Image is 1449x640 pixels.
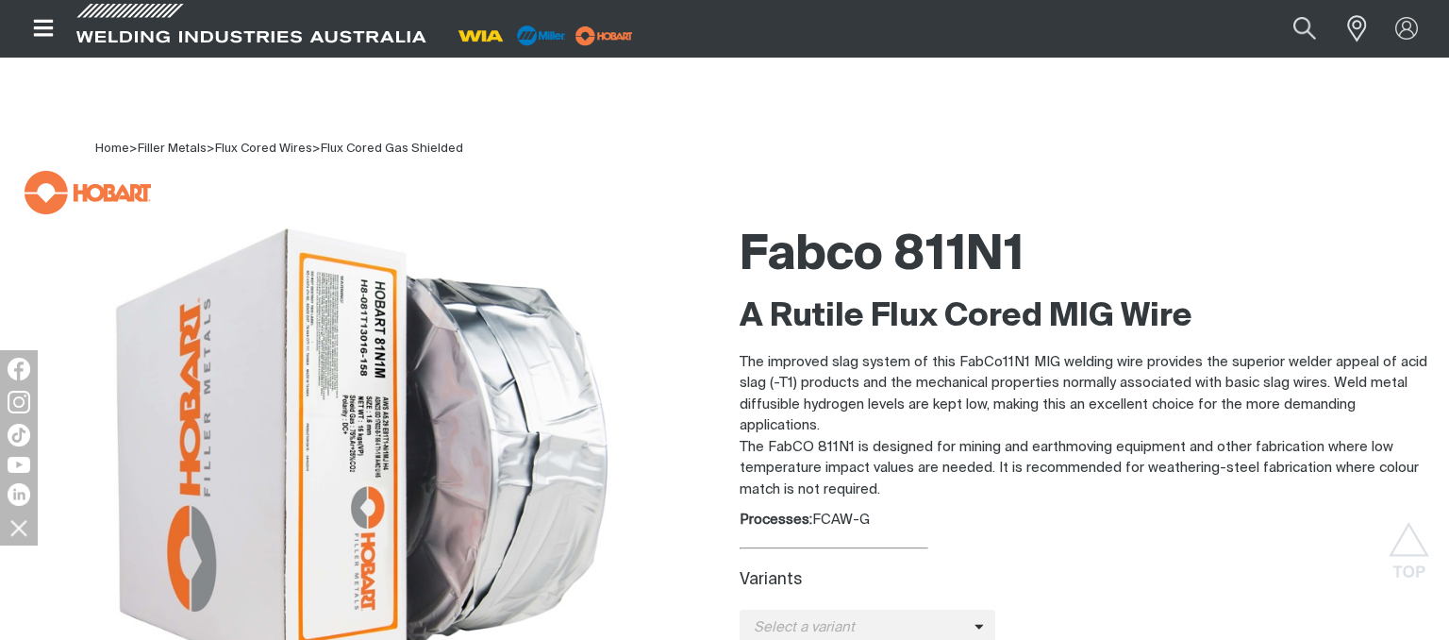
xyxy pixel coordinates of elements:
a: Home [95,141,129,155]
img: miller [570,22,639,50]
h2: A Rutile Flux Cored MIG Wire [740,296,1434,338]
p: The improved slag system of this FabCo11N1 MIG welding wire provides the superior welder appeal o... [740,352,1434,437]
span: > [129,143,138,155]
button: Search products [1273,8,1337,50]
span: Select a variant [740,617,974,639]
strong: Processes: [740,513,812,527]
a: Flux Cored Gas Shielded [321,143,463,155]
div: FCAW-G [740,510,1434,531]
a: Flux Cored Wires [215,143,312,155]
img: Instagram [8,391,30,413]
label: Variants [740,572,802,588]
button: Scroll to top [1388,522,1430,564]
img: hide socials [3,512,35,544]
img: LinkedIn [8,483,30,506]
a: miller [570,28,639,42]
h1: Fabco 811N1 [740,226,1434,287]
span: > [312,143,321,155]
span: Home [95,143,129,155]
img: TikTok [8,424,30,446]
div: The FabCO 811N1 is designed for mining and earthmoving equipment and other fabrication where low ... [740,296,1434,501]
img: Hobart [25,171,151,214]
span: > [207,143,215,155]
input: Product name or item number... [1249,8,1337,50]
img: Facebook [8,358,30,380]
a: Filler Metals [138,143,207,155]
img: YouTube [8,457,30,473]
